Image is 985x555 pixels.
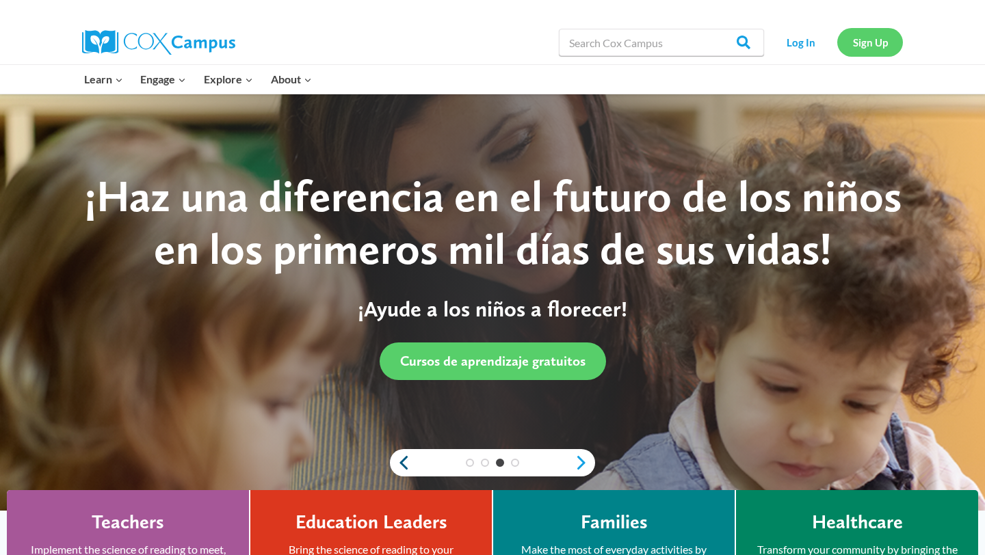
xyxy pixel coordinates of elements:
a: previous [390,455,410,471]
h4: Teachers [92,511,164,534]
a: 4 [511,459,519,467]
nav: Primary Navigation [75,65,320,94]
a: Cursos de aprendizaje gratuitos [380,342,606,380]
a: next [575,455,595,471]
img: Cox Campus [82,30,235,55]
a: 3 [496,459,504,467]
a: Log In [771,28,830,56]
button: Child menu of About [262,65,321,94]
h4: Healthcare [812,511,903,534]
a: 2 [481,459,489,467]
a: Sign Up [837,28,903,56]
input: Search Cox Campus [559,29,764,56]
div: content slider buttons [390,449,595,476]
nav: Secondary Navigation [771,28,903,56]
button: Child menu of Engage [132,65,196,94]
button: Child menu of Explore [195,65,262,94]
span: Cursos de aprendizaje gratuitos [400,353,586,369]
button: Child menu of Learn [75,65,132,94]
h4: Families [581,511,648,534]
h4: Education Leaders [295,511,447,534]
div: ¡Haz una diferencia en el futuro de los niños en los primeros mil días de sus vidas! [65,170,920,275]
a: 1 [466,459,474,467]
p: ¡Ayude a los niños a florecer! [65,296,920,322]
